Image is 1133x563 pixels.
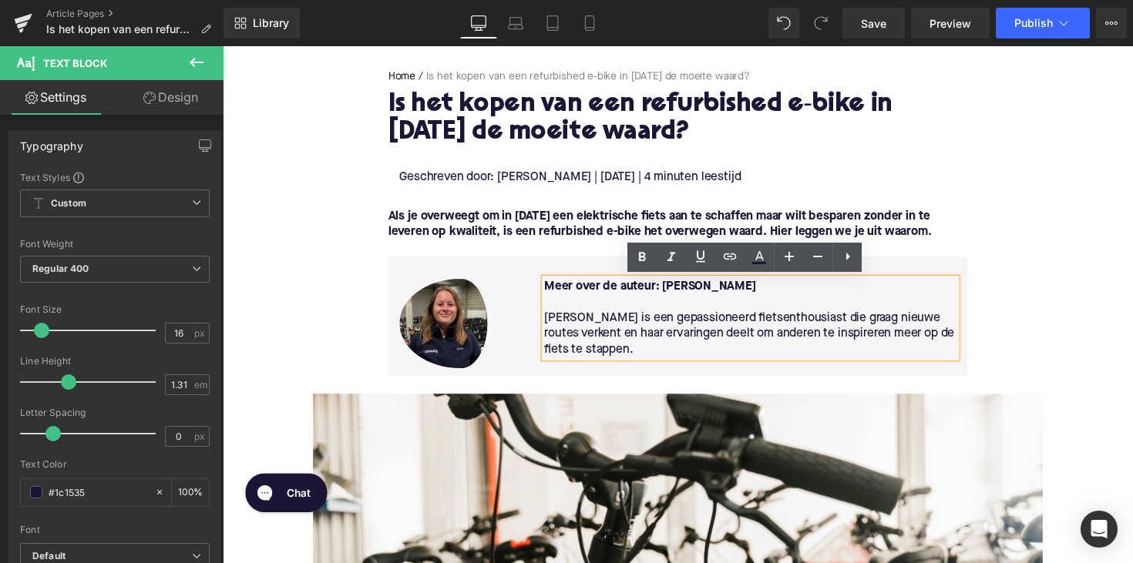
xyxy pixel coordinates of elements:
[115,80,227,115] a: Design
[571,8,608,39] a: Mobile
[930,15,971,32] span: Preview
[20,304,210,315] div: Font Size
[170,168,726,196] font: Als je overweegt om in [DATE] een elektrische fiets aan te schaffen maar wilt besparen zonder in ...
[497,8,534,39] a: Laptop
[911,8,990,39] a: Preview
[46,8,224,20] a: Article Pages
[20,171,210,183] div: Text Styles
[170,46,763,103] h1: Is het kopen van een refurbished e‑bike in [DATE] de moeite waard?
[197,23,208,39] span: /
[15,432,115,483] iframe: Gorgias live chat messenger
[460,8,497,39] a: Desktop
[861,15,886,32] span: Save
[49,484,147,501] input: Color
[20,239,210,250] div: Font Weight
[330,272,750,317] span: [PERSON_NAME] is een gepassioneerd fietsenthousiast die graag nieuwe routes verkent en haar ervar...
[20,524,210,535] div: Font
[181,238,307,330] img: Hanna Stevens
[170,23,763,46] nav: breadcrumbs
[43,57,107,69] span: Text Block
[194,431,207,441] span: px
[32,550,66,563] i: Default
[1081,511,1118,548] div: Open Intercom Messenger
[768,8,799,39] button: Undo
[20,131,83,152] div: Typography
[330,240,546,252] strong: Meer over de auteur: [PERSON_NAME]
[1014,17,1053,29] span: Publish
[20,356,210,367] div: Line Height
[996,8,1090,39] button: Publish
[224,8,300,39] a: New Library
[534,8,571,39] a: Tablet
[194,380,207,390] span: em
[20,407,210,418] div: Letter Spacing
[20,459,210,470] div: Text Color
[1096,8,1127,39] button: More
[194,328,207,338] span: px
[805,8,836,39] button: Redo
[172,479,209,506] div: %
[51,197,86,210] b: Custom
[253,16,289,30] span: Library
[32,263,89,274] b: Regular 400
[46,23,194,35] span: Is het kopen van een refurbished e‑bike in [DATE] de moeite waard?
[170,23,197,39] a: Home
[181,126,751,142] p: Geschreven door: [PERSON_NAME] | [DATE] | 4 minuten leestijd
